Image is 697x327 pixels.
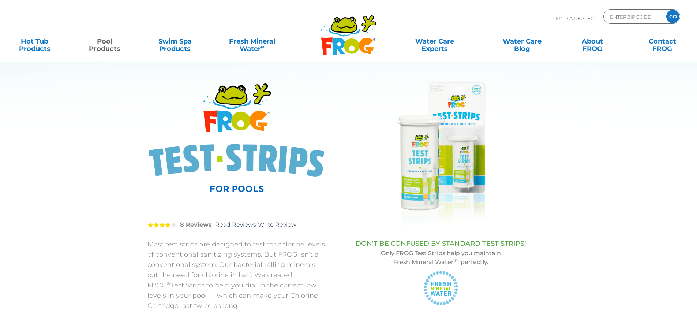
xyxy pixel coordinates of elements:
[147,222,171,228] span: 4
[7,34,62,49] a: Hot TubProducts
[180,221,212,228] strong: 8 Reviews
[368,82,514,229] img: FROG® Test Strips for pools and hot tubs — shown in package and individual strips out of package.
[215,221,256,228] a: Read Reviews
[167,280,171,286] sup: ®
[343,240,539,247] h3: DON’T BE CONFUSED BY STANDARD TEST STRIPS!
[635,34,690,49] a: ContactFROG
[147,211,325,239] div: |
[147,239,325,311] p: Most test strips are designed to test for chlorine levels of conventional sanitizing systems. But...
[258,221,296,228] a: Write Review
[495,34,549,49] a: Water CareBlog
[147,82,325,192] img: Product Logo
[666,10,679,23] input: GO
[218,34,286,49] a: Fresh MineralWater∞
[390,34,479,49] a: Water CareExperts
[454,257,461,263] sup: ®∞
[343,249,539,267] p: Only FROG Test Strips help you maintain Fresh Mineral Water perfectly.
[565,34,619,49] a: AboutFROG
[556,9,594,27] p: Find A Dealer
[609,11,659,22] input: Zip Code Form
[78,34,132,49] a: PoolProducts
[261,44,265,49] sup: ∞
[148,34,202,49] a: Swim SpaProducts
